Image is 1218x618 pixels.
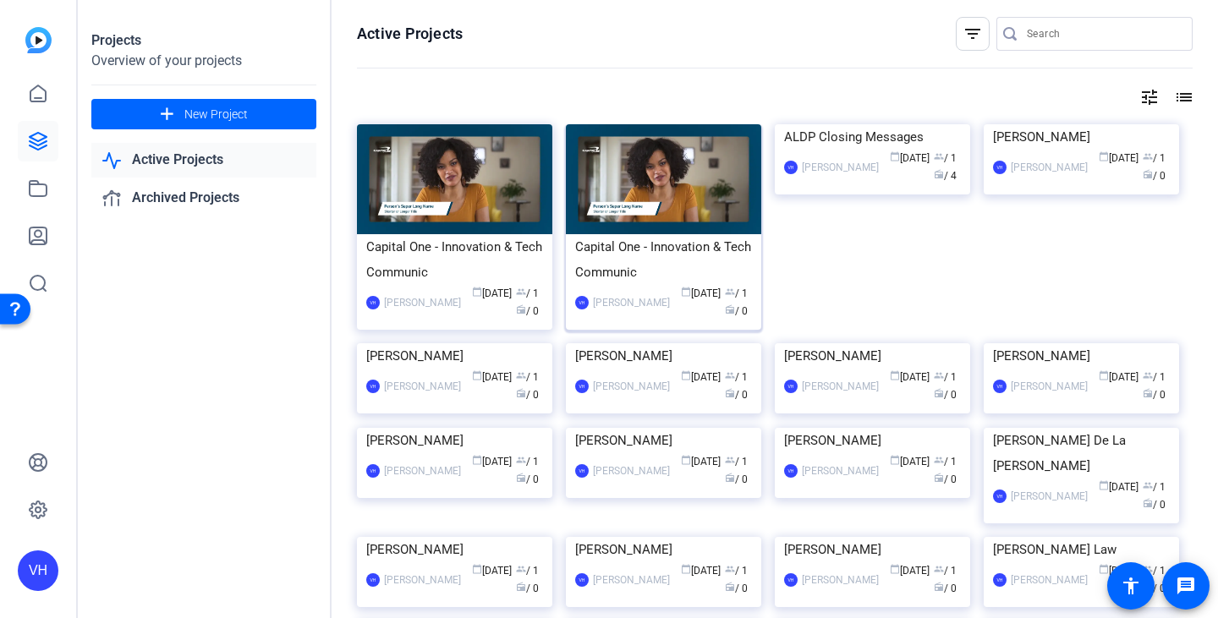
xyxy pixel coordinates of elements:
span: calendar_today [1099,151,1109,161]
div: [PERSON_NAME] [366,537,543,562]
div: Projects [91,30,316,51]
div: [PERSON_NAME] [575,537,752,562]
span: calendar_today [1099,480,1109,490]
div: VH [993,489,1007,503]
span: radio [934,388,944,398]
span: calendar_today [1099,370,1109,380]
div: [PERSON_NAME] [593,462,670,479]
span: / 0 [725,305,748,317]
span: / 0 [1143,170,1166,182]
span: group [934,370,944,380]
span: group [1143,151,1153,161]
span: radio [934,473,944,483]
span: calendar_today [472,370,482,380]
div: [PERSON_NAME] [784,537,961,562]
div: [PERSON_NAME] [593,378,670,395]
div: VH [366,464,380,478]
div: Capital One - Innovation & Tech Communic [575,234,752,285]
span: New Project [184,106,248,123]
span: / 1 [934,371,957,383]
div: [PERSON_NAME] [1011,378,1088,395]
span: / 0 [1143,389,1166,401]
span: calendar_today [681,287,691,297]
span: / 1 [725,287,748,299]
span: radio [934,169,944,179]
div: VH [993,380,1007,393]
span: / 0 [725,473,748,485]
span: calendar_today [890,151,900,161]
span: group [725,564,735,574]
span: / 1 [934,152,957,164]
span: calendar_today [1099,564,1109,574]
span: group [516,287,526,297]
span: radio [516,473,526,483]
span: group [1143,480,1153,490]
div: [PERSON_NAME] [384,462,461,479]
span: radio [516,582,526,592]
span: / 0 [516,305,539,317]
span: radio [725,473,735,483]
span: [DATE] [890,565,930,577]
div: [PERSON_NAME] Law [993,537,1170,562]
span: [DATE] [1099,152,1138,164]
span: group [725,370,735,380]
span: [DATE] [681,371,721,383]
mat-icon: tune [1139,87,1160,107]
span: / 1 [725,565,748,577]
h1: Active Projects [357,24,463,44]
div: [PERSON_NAME] [593,572,670,588]
span: [DATE] [472,456,512,468]
button: New Project [91,99,316,129]
div: [PERSON_NAME] [784,428,961,453]
span: [DATE] [890,371,930,383]
div: VH [18,550,58,591]
span: radio [1143,498,1153,508]
span: / 0 [934,389,957,401]
span: [DATE] [890,152,930,164]
div: [PERSON_NAME] [802,159,879,176]
div: Capital One - Innovation & Tech Communic [366,234,543,285]
div: VH [784,380,798,393]
span: [DATE] [1099,371,1138,383]
span: / 0 [725,582,748,594]
span: / 1 [934,565,957,577]
div: ALDP Closing Messages [784,124,961,150]
span: calendar_today [681,370,691,380]
div: VH [366,380,380,393]
span: radio [1143,388,1153,398]
div: [PERSON_NAME] [1011,488,1088,505]
span: [DATE] [472,565,512,577]
input: Search [1027,24,1179,44]
div: [PERSON_NAME] [384,572,461,588]
span: / 1 [516,456,539,468]
span: [DATE] [1099,565,1138,577]
span: group [725,287,735,297]
span: group [516,370,526,380]
span: / 0 [516,582,539,594]
div: VH [784,573,798,587]
span: / 1 [725,371,748,383]
div: [PERSON_NAME] [993,124,1170,150]
mat-icon: add [156,104,178,125]
span: / 1 [516,565,539,577]
span: calendar_today [472,564,482,574]
div: [PERSON_NAME] [802,572,879,588]
span: group [934,564,944,574]
a: Active Projects [91,143,316,178]
div: [PERSON_NAME] [366,428,543,453]
div: VH [993,573,1007,587]
span: / 0 [725,389,748,401]
span: calendar_today [890,564,900,574]
div: [PERSON_NAME] [802,462,879,479]
span: calendar_today [681,455,691,465]
span: / 0 [1143,499,1166,511]
span: group [934,455,944,465]
div: [PERSON_NAME] [1011,159,1088,176]
div: Overview of your projects [91,51,316,71]
span: [DATE] [681,565,721,577]
span: radio [516,388,526,398]
div: VH [993,161,1007,174]
div: VH [575,296,589,309]
span: radio [516,304,526,314]
span: group [516,455,526,465]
